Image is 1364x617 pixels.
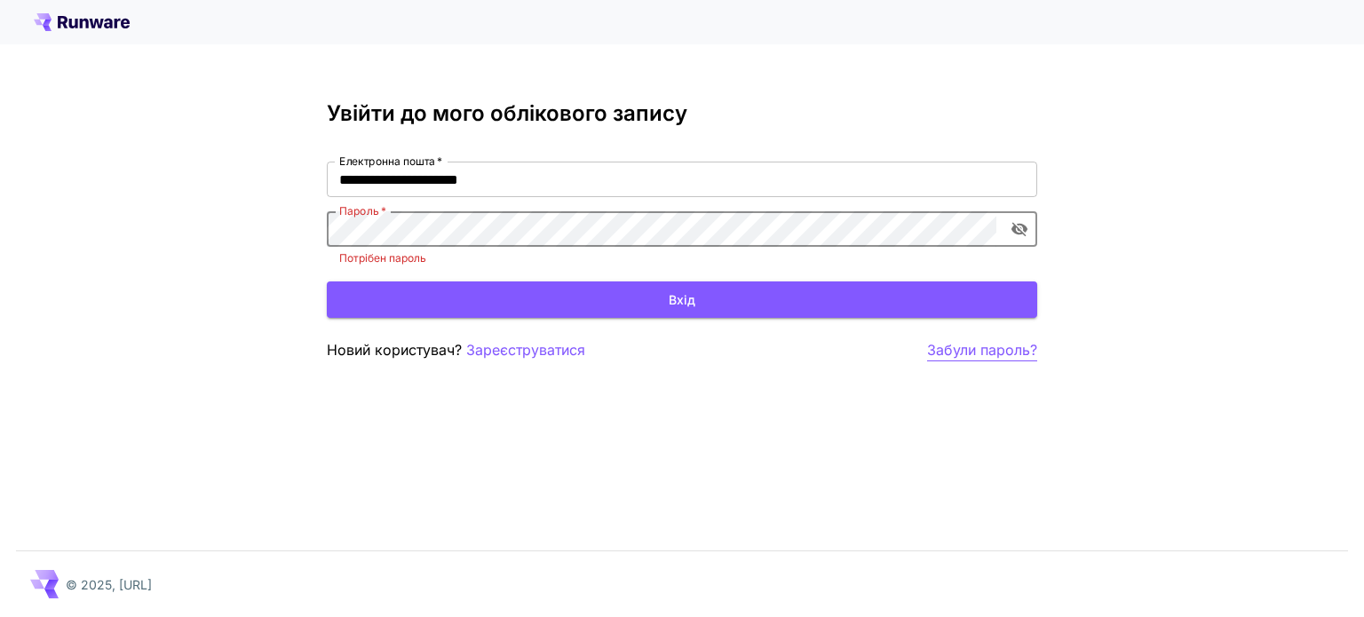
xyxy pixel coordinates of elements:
[339,154,435,168] font: Електронна пошта
[927,341,1037,359] font: Забули пароль?
[66,577,152,592] font: © 2025, [URL]
[327,341,462,359] font: Новий користувач?
[327,100,687,126] font: Увійти до мого облікового запису
[339,204,378,218] font: Пароль
[1003,213,1035,245] button: перемикання видимості пароля
[927,339,1037,361] button: Забули пароль?
[466,341,585,359] font: Зареєструватися
[466,339,585,361] button: Зареєструватися
[339,251,426,265] font: Потрібен пароль
[669,292,695,307] font: Вхід
[327,281,1037,318] button: Вхід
